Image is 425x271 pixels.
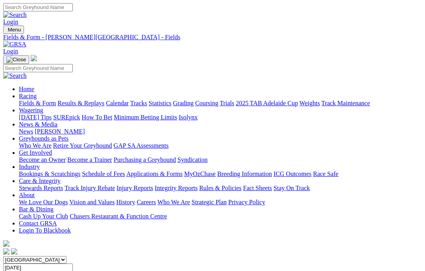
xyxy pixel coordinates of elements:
[19,170,80,177] a: Bookings & Scratchings
[243,185,272,191] a: Fact Sheets
[8,27,21,33] span: Menu
[130,100,147,106] a: Tracks
[19,192,35,198] a: About
[19,149,52,156] a: Get Involved
[157,199,190,205] a: Who We Are
[3,240,9,247] img: logo-grsa-white.png
[19,213,422,220] div: Bar & Dining
[313,170,338,177] a: Race Safe
[3,34,422,41] a: Fields & Form - [PERSON_NAME][GEOGRAPHIC_DATA] - Fields
[3,48,18,55] a: Login
[322,100,370,106] a: Track Maintenance
[67,156,112,163] a: Become a Trainer
[82,170,125,177] a: Schedule of Fees
[19,114,52,121] a: [DATE] Tips
[3,26,24,34] button: Toggle navigation
[19,121,57,128] a: News & Media
[273,185,310,191] a: Stay On Track
[116,199,135,205] a: History
[155,185,198,191] a: Integrity Reports
[19,185,63,191] a: Stewards Reports
[19,135,68,142] a: Greyhounds as Pets
[19,142,52,149] a: Who We Are
[192,199,227,205] a: Strategic Plan
[57,100,104,106] a: Results & Replays
[53,114,80,121] a: SUREpick
[19,185,422,192] div: Care & Integrity
[3,41,26,48] img: GRSA
[35,128,85,135] a: [PERSON_NAME]
[116,185,153,191] a: Injury Reports
[53,142,112,149] a: Retire Your Greyhound
[228,199,265,205] a: Privacy Policy
[19,114,422,121] div: Wagering
[273,170,311,177] a: ICG Outcomes
[179,114,198,121] a: Isolynx
[3,55,29,64] button: Toggle navigation
[173,100,194,106] a: Grading
[6,57,26,63] img: Close
[199,185,242,191] a: Rules & Policies
[19,86,34,92] a: Home
[11,248,17,255] img: twitter.svg
[3,248,9,255] img: facebook.svg
[19,170,422,178] div: Industry
[217,170,272,177] a: Breeding Information
[19,100,56,106] a: Fields & Form
[19,156,422,163] div: Get Involved
[19,142,422,149] div: Greyhounds as Pets
[19,206,54,212] a: Bar & Dining
[19,213,68,220] a: Cash Up Your Club
[69,199,115,205] a: Vision and Values
[3,64,73,72] input: Search
[19,199,422,206] div: About
[19,220,57,227] a: Contact GRSA
[65,185,115,191] a: Track Injury Rebate
[220,100,234,106] a: Trials
[19,156,66,163] a: Become an Owner
[19,178,61,184] a: Care & Integrity
[70,213,167,220] a: Chasers Restaurant & Function Centre
[3,3,73,11] input: Search
[236,100,298,106] a: 2025 TAB Adelaide Cup
[82,114,113,121] a: How To Bet
[19,199,68,205] a: We Love Our Dogs
[19,227,71,234] a: Login To Blackbook
[31,55,37,61] img: logo-grsa-white.png
[3,72,27,79] img: Search
[177,156,207,163] a: Syndication
[19,128,422,135] div: News & Media
[19,93,37,99] a: Racing
[184,170,216,177] a: MyOzChase
[19,163,40,170] a: Industry
[3,18,18,25] a: Login
[19,128,33,135] a: News
[19,100,422,107] div: Racing
[19,107,43,114] a: Wagering
[149,100,172,106] a: Statistics
[299,100,320,106] a: Weights
[114,142,169,149] a: GAP SA Assessments
[137,199,156,205] a: Careers
[3,11,27,18] img: Search
[114,114,177,121] a: Minimum Betting Limits
[114,156,176,163] a: Purchasing a Greyhound
[195,100,218,106] a: Coursing
[126,170,183,177] a: Applications & Forms
[106,100,129,106] a: Calendar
